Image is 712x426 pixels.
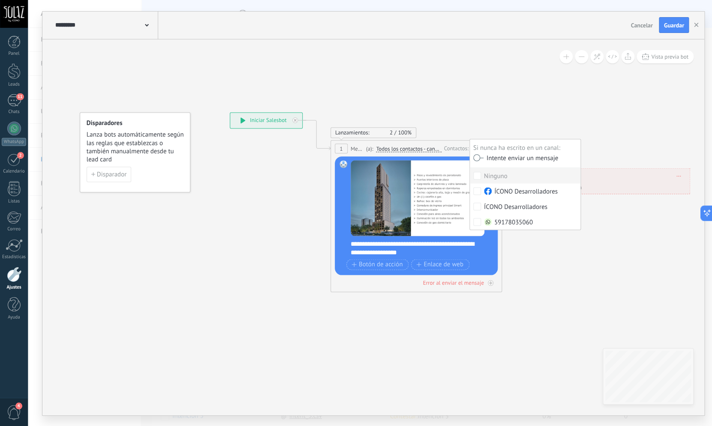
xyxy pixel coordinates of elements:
[2,82,27,87] div: Leads
[664,22,684,28] span: Guardar
[2,169,27,174] div: Calendario
[376,145,442,152] span: Todos los contactos - canales seleccionados
[87,119,184,127] h4: Disparadores
[627,19,656,32] button: Cancelar
[651,53,688,60] span: Vista previa bot
[484,172,508,180] div: Seleccionar todo
[2,199,27,204] div: Listas
[423,279,484,286] div: Error al enviar el mensaje
[2,226,27,232] div: Correo
[335,129,370,136] span: Lanzamientos:
[351,160,484,236] img: 4e6d4a6a-1855-49a3-8362-201d62c9160a
[416,261,463,268] span: Enlace de web
[2,138,26,146] div: WhatsApp
[484,203,547,211] div: ÍCONO Desarrolladores
[346,259,409,270] button: Botón de acción
[484,155,558,162] div: Intente enviar un mensaje
[484,218,533,226] div: 59178035060
[398,129,411,136] span: 100%
[2,285,27,290] div: Ajustes
[2,109,27,115] div: Chats
[2,254,27,260] div: Estadísticas
[2,315,27,320] div: Ayuda
[87,131,184,163] span: Lanza bots automáticamente según las reglas que establezcas o también manualmente desde tu lead card
[97,171,126,177] span: Disparador
[411,259,469,270] button: Enlace de web
[230,113,302,128] div: Iniciar Salesbot
[2,51,27,57] div: Panel
[484,187,558,196] div: ÍCONO Desarrolladores
[15,402,22,409] span: 4
[631,21,652,29] span: Cancelar
[390,129,398,136] span: 2
[484,218,492,226] img: com.amocrm.amocrmwa.svg
[16,93,24,100] span: 11
[473,144,577,152] div: Si nunca ha escrito en un canal:
[351,144,364,152] span: Mensaje
[659,17,688,33] button: Guardar
[637,50,694,63] button: Vista previa bot
[484,187,492,195] img: facebook-sm.svg
[17,152,24,159] span: 2
[87,167,131,182] button: Disparador
[366,144,373,152] span: (a):
[351,261,403,268] span: Botón de acción
[444,144,470,152] div: Contactos:
[339,145,342,152] span: 1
